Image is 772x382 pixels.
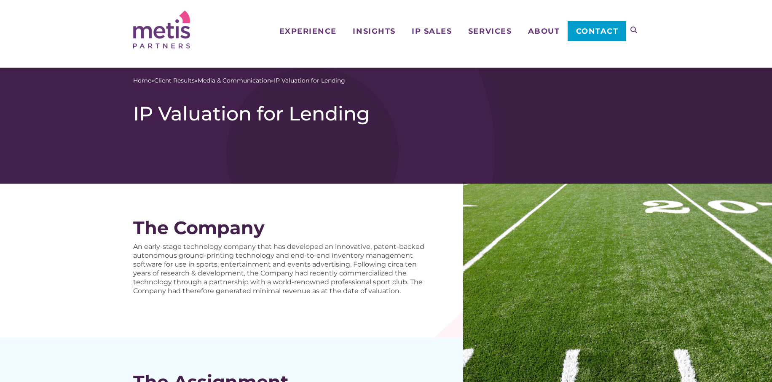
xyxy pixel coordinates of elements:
span: IP Sales [412,27,452,35]
span: IP Valuation for Lending [274,76,345,85]
div: The Company [133,217,429,238]
span: » » » [133,76,345,85]
a: Media & Communication [198,76,271,85]
a: Contact [568,21,626,41]
a: Client Results [154,76,195,85]
img: Metis Partners [133,11,190,48]
p: An early-stage technology company that has developed an innovative, patent-backed autonomous grou... [133,242,429,295]
a: Home [133,76,151,85]
span: Services [468,27,512,35]
span: Insights [353,27,395,35]
h1: IP Valuation for Lending [133,102,639,126]
span: Experience [279,27,337,35]
span: Contact [576,27,619,35]
span: About [528,27,560,35]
